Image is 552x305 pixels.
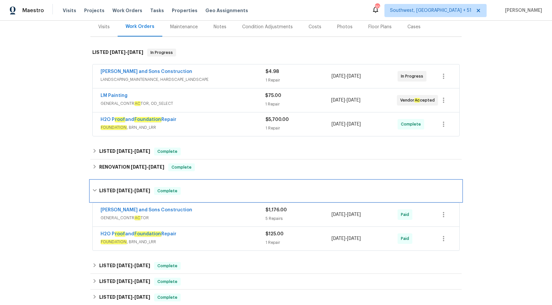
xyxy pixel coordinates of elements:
[332,212,345,217] span: [DATE]
[101,125,127,130] em: FOUNDATION
[117,279,150,284] span: -
[148,49,175,56] span: In Progress
[407,24,421,30] div: Cases
[155,148,180,155] span: Complete
[117,279,132,284] span: [DATE]
[134,295,150,299] span: [DATE]
[117,295,132,299] span: [DATE]
[99,278,150,286] h6: LISTED
[112,7,142,14] span: Work Orders
[115,117,125,122] em: roof
[169,164,194,171] span: Complete
[127,50,143,55] span: [DATE]
[117,188,150,193] span: -
[134,188,150,193] span: [DATE]
[401,211,412,218] span: Paid
[101,124,265,131] span: , BRN_AND_LRR
[101,239,265,245] span: , BRN_AND_LRR
[155,294,180,301] span: Complete
[98,24,110,30] div: Visits
[115,231,125,237] em: roof
[265,125,332,131] div: 1 Repair
[92,49,143,57] h6: LISTED
[126,23,154,30] div: Work Orders
[502,7,542,14] span: [PERSON_NAME]
[332,235,361,242] span: -
[375,4,379,11] div: 702
[205,7,248,14] span: Geo Assignments
[117,188,132,193] span: [DATE]
[101,69,192,74] a: [PERSON_NAME] and Sons Construction
[101,215,265,221] span: GENERAL_CONTR TOR
[401,235,412,242] span: Paid
[265,239,332,246] div: 1 Repair
[265,208,287,212] span: $1,176.00
[117,149,132,153] span: [DATE]
[22,7,44,14] span: Maestro
[390,7,471,14] span: Southwest, [GEOGRAPHIC_DATA] + 51
[400,97,437,104] span: Vendor cepted
[101,76,265,83] span: LANDSCAPING_MAINTENANCE, HARDSCAPE_LANDSCAPE
[134,279,150,284] span: [DATE]
[134,101,141,106] em: AC
[414,98,420,103] em: Ac
[90,42,462,63] div: LISTED [DATE]-[DATE]In Progress
[172,7,197,14] span: Properties
[265,117,289,122] span: $5,700.00
[155,278,180,285] span: Complete
[265,77,332,83] div: 1 Repair
[134,149,150,153] span: [DATE]
[332,74,345,79] span: [DATE]
[131,165,164,169] span: -
[134,231,161,237] em: Foundation
[265,232,284,236] span: $125.00
[99,187,150,195] h6: LISTED
[84,7,104,14] span: Projects
[265,215,332,222] div: 5 Repairs
[150,8,164,13] span: Tasks
[110,50,143,55] span: -
[155,188,180,194] span: Complete
[117,295,150,299] span: -
[101,208,192,212] a: [PERSON_NAME] and Sons Construction
[149,165,164,169] span: [DATE]
[90,180,462,201] div: LISTED [DATE]-[DATE]Complete
[265,69,279,74] span: $4.98
[347,212,361,217] span: [DATE]
[99,293,150,301] h6: LISTED
[110,50,126,55] span: [DATE]
[90,274,462,290] div: LISTED [DATE]-[DATE]Complete
[347,98,360,103] span: [DATE]
[265,101,331,107] div: 1 Repair
[332,122,345,127] span: [DATE]
[347,122,361,127] span: [DATE]
[265,93,281,98] span: $75.00
[117,149,150,153] span: -
[101,240,127,244] em: FOUNDATION
[332,73,361,80] span: -
[134,216,141,220] em: AC
[155,263,180,269] span: Complete
[401,73,426,80] span: In Progress
[347,236,361,241] span: [DATE]
[170,24,198,30] div: Maintenance
[101,93,127,98] a: LM Painting
[332,211,361,218] span: -
[332,236,345,241] span: [DATE]
[214,24,226,30] div: Notes
[332,121,361,128] span: -
[401,121,424,128] span: Complete
[101,100,265,107] span: GENERAL_CONTR TOR, OD_SELECT
[99,163,164,171] h6: RENOVATION
[134,117,161,122] em: Foundation
[242,24,293,30] div: Condition Adjustments
[337,24,353,30] div: Photos
[131,165,147,169] span: [DATE]
[63,7,76,14] span: Visits
[101,117,176,122] a: H2O ProofandFoundationRepair
[99,148,150,155] h6: LISTED
[134,263,150,268] span: [DATE]
[117,263,132,268] span: [DATE]
[90,144,462,159] div: LISTED [DATE]-[DATE]Complete
[99,262,150,270] h6: LISTED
